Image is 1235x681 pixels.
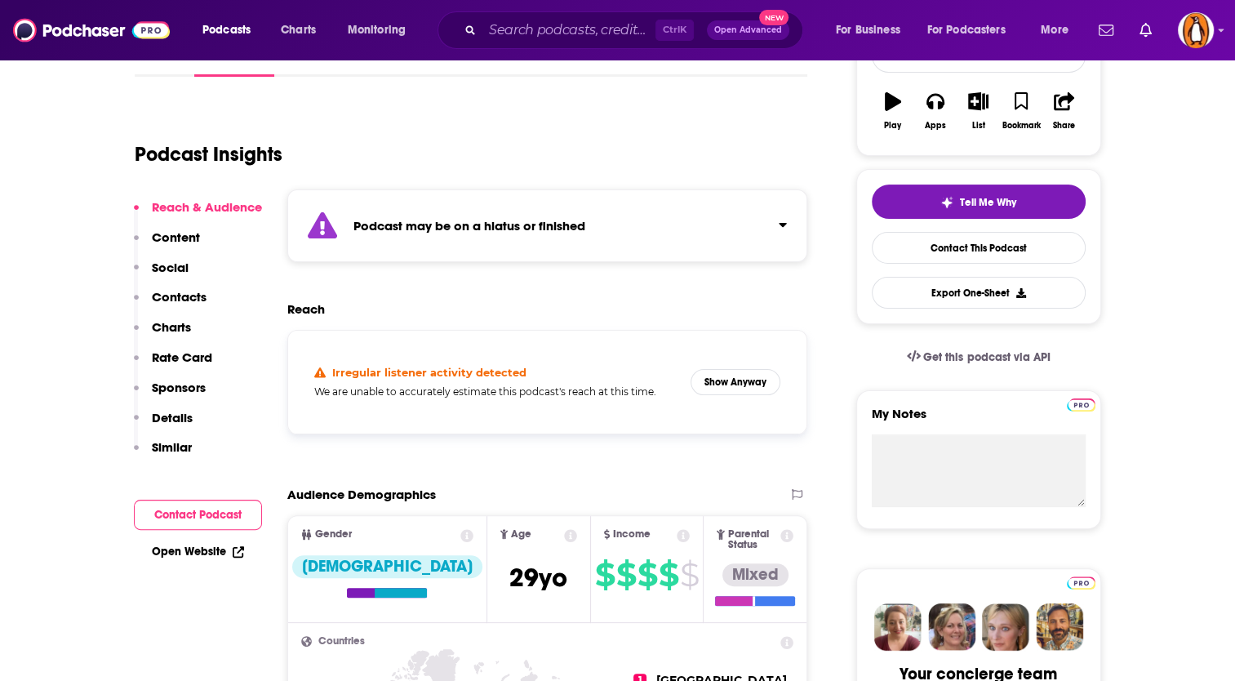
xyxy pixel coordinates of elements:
[287,301,325,317] h2: Reach
[482,17,655,43] input: Search podcasts, credits, & more...
[1000,82,1042,140] button: Bookmark
[152,229,200,245] p: Content
[836,19,900,42] span: For Business
[134,199,262,229] button: Reach & Audience
[270,17,326,43] a: Charts
[1053,121,1075,131] div: Share
[292,555,482,578] div: [DEMOGRAPHIC_DATA]
[353,218,585,234] strong: Podcast may be on a hiatus or finished
[914,82,957,140] button: Apps
[1178,12,1214,48] span: Logged in as penguin_portfolio
[722,563,789,586] div: Mixed
[759,10,789,25] span: New
[659,562,678,588] span: $
[1002,121,1040,131] div: Bookmark
[940,196,953,209] img: tell me why sparkle
[318,636,365,647] span: Countries
[1133,16,1158,44] a: Show notifications dropdown
[152,545,244,559] a: Open Website
[336,17,427,43] button: open menu
[872,406,1086,434] label: My Notes
[655,20,694,41] span: Ctrl K
[707,20,789,40] button: Open AdvancedNew
[595,562,615,588] span: $
[1067,396,1095,412] a: Pro website
[872,277,1086,309] button: Export One-Sheet
[884,121,901,131] div: Play
[191,17,272,43] button: open menu
[134,349,212,380] button: Rate Card
[1029,17,1089,43] button: open menu
[134,380,206,410] button: Sponsors
[134,439,192,470] button: Similar
[152,439,192,455] p: Similar
[1036,603,1083,651] img: Jon Profile
[134,500,262,530] button: Contact Podcast
[287,189,808,262] section: Click to expand status details
[957,82,999,140] button: List
[1041,19,1068,42] span: More
[135,142,282,167] h1: Podcast Insights
[1067,576,1095,590] img: Podchaser Pro
[152,199,262,215] p: Reach & Audience
[1092,16,1120,44] a: Show notifications dropdown
[152,380,206,395] p: Sponsors
[287,487,436,502] h2: Audience Demographics
[923,350,1050,364] span: Get this podcast via API
[348,19,406,42] span: Monitoring
[872,232,1086,264] a: Contact This Podcast
[314,385,678,398] h5: We are unable to accurately estimate this podcast's reach at this time.
[714,26,782,34] span: Open Advanced
[1178,12,1214,48] img: User Profile
[927,19,1006,42] span: For Podcasters
[1042,82,1085,140] button: Share
[872,185,1086,219] button: tell me why sparkleTell Me Why
[1178,12,1214,48] button: Show profile menu
[824,17,921,43] button: open menu
[152,349,212,365] p: Rate Card
[691,369,780,395] button: Show Anyway
[315,529,352,540] span: Gender
[874,603,922,651] img: Sydney Profile
[1067,398,1095,412] img: Podchaser Pro
[134,229,200,260] button: Content
[613,529,651,540] span: Income
[13,15,170,46] img: Podchaser - Follow, Share and Rate Podcasts
[152,289,207,305] p: Contacts
[917,17,1029,43] button: open menu
[728,529,778,550] span: Parental Status
[872,82,914,140] button: Play
[509,562,567,594] span: 29 yo
[960,196,1016,209] span: Tell Me Why
[925,121,946,131] div: Apps
[928,603,975,651] img: Barbara Profile
[453,11,819,49] div: Search podcasts, credits, & more...
[152,410,193,425] p: Details
[637,562,657,588] span: $
[972,121,985,131] div: List
[281,19,316,42] span: Charts
[134,289,207,319] button: Contacts
[982,603,1029,651] img: Jules Profile
[134,410,193,440] button: Details
[152,260,189,275] p: Social
[134,260,189,290] button: Social
[332,366,526,379] h4: Irregular listener activity detected
[511,529,531,540] span: Age
[152,319,191,335] p: Charts
[1067,574,1095,590] a: Pro website
[202,19,251,42] span: Podcasts
[616,562,636,588] span: $
[680,562,699,588] span: $
[894,337,1064,377] a: Get this podcast via API
[134,319,191,349] button: Charts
